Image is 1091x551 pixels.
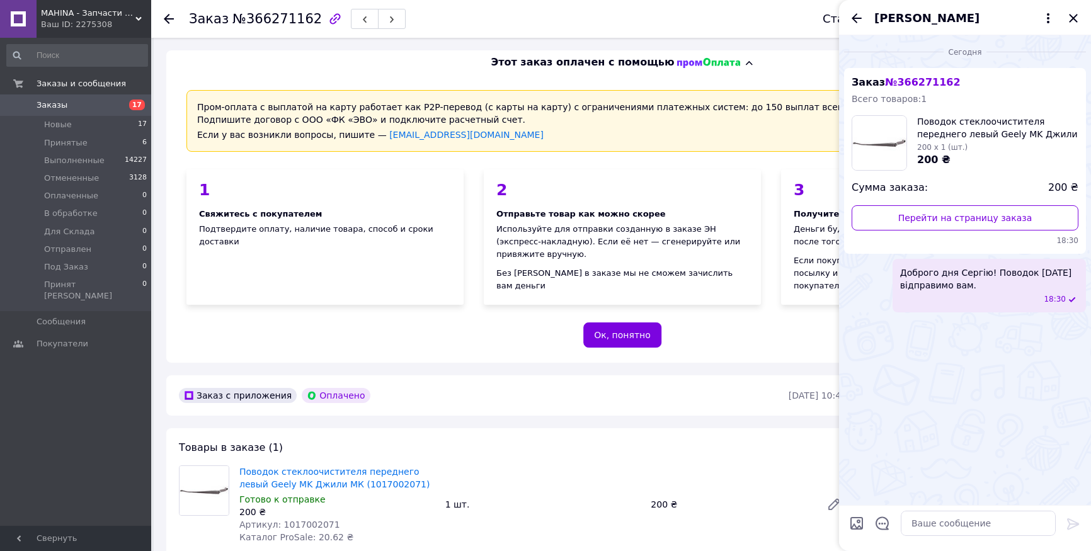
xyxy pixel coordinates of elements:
[179,441,283,453] span: Товары в заказе (1)
[142,261,147,273] span: 0
[1048,181,1078,195] span: 200 ₴
[179,388,297,403] div: Заказ с приложения
[239,506,435,518] div: 200 ₴
[199,209,322,219] span: Свяжитесь с покупателем
[125,155,147,166] span: 14227
[944,47,987,58] span: Сегодня
[302,388,370,403] div: Оплачено
[232,11,322,26] span: №366271162
[389,130,544,140] a: [EMAIL_ADDRESS][DOMAIN_NAME]
[794,182,1046,198] div: 3
[142,190,147,202] span: 0
[44,226,95,237] span: Для Склада
[874,515,891,531] button: Открыть шаблоны ответов
[852,205,1078,230] a: Перейти на страницу заказа
[44,244,91,255] span: Отправлен
[646,496,816,513] div: 200 ₴
[142,279,147,302] span: 0
[794,209,875,219] span: Получите деньги
[496,223,748,261] div: Используйте для отправки созданную в заказе ЭН (экспресс-накладную). Если её нет — сгенерируйте и...
[6,44,148,67] input: Поиск
[44,137,88,149] span: Принятые
[37,316,86,327] span: Сообщения
[44,173,99,184] span: Отмененные
[37,338,88,349] span: Покупатели
[852,181,928,195] span: Сумма заказа:
[789,390,847,400] time: [DATE] 10:49
[180,466,229,515] img: Поводок стеклоочистителя переднего левый Geely MK Джили МК (1017002071)
[1066,11,1081,26] button: Закрыть
[239,520,340,530] span: Артикул: 1017002071
[199,182,451,198] div: 1
[164,13,174,25] div: Вернуться назад
[852,236,1078,246] span: 18:30 12.10.2025
[37,99,67,111] span: Заказы
[900,266,1078,292] span: Доброго дня Сергію! Поводок [DATE] відправимо вам.
[129,173,147,184] span: 3128
[189,11,229,26] span: Заказ
[1044,294,1066,305] span: 18:30 12.10.2025
[794,223,1046,248] div: Деньги будут переведены на ваш счет через 24 часа после того, как покупатель заберет свой заказ н...
[849,11,864,26] button: Назад
[917,143,968,152] span: 200 x 1 (шт.)
[844,45,1086,58] div: 12.10.2025
[885,76,960,88] span: № 366271162
[917,154,951,166] span: 200 ₴
[583,322,661,348] button: Ок, понятно
[874,10,980,26] span: [PERSON_NAME]
[142,208,147,219] span: 0
[142,244,147,255] span: 0
[852,116,906,170] img: 5213665919_w100_h100_povodok-stekloochistitelya-perednego.jpg
[440,496,646,513] div: 1 шт.
[44,261,88,273] span: Под Заказ
[874,10,1056,26] button: [PERSON_NAME]
[239,532,353,542] span: Каталог ProSale: 20.62 ₴
[44,155,105,166] span: Выполненные
[142,226,147,237] span: 0
[142,137,147,149] span: 6
[37,78,126,89] span: Заказы и сообщения
[852,76,961,88] span: Заказ
[186,169,464,305] div: Подтвердите оплату, наличие товара, способ и сроки доставки
[41,19,151,30] div: Ваш ID: 2275308
[44,190,98,202] span: Оплаченные
[491,55,674,70] span: Этот заказ оплачен с помощью
[129,99,145,110] span: 17
[186,90,1058,152] div: Пром-оплата с выплатой на карту работает как P2P-перевод (с карты на карту) с ограничениями плате...
[496,182,748,198] div: 2
[794,254,1046,292] div: Если покупатель откажется от заказа — отозвите посылку и отмените заказ, чтобы деньги вернулись п...
[496,209,666,219] span: Отправьте товар как можно скорее
[138,119,147,130] span: 17
[41,8,135,19] span: MAHINA - Запчасти для китайских авто
[496,267,748,292] div: Без [PERSON_NAME] в заказе мы не сможем зачислить вам деньги
[44,208,98,219] span: В обработке
[821,492,847,517] a: Редактировать
[239,467,430,489] a: Поводок стеклоочистителя переднего левый Geely MK Джили МК (1017002071)
[852,94,927,104] span: Всего товаров: 1
[197,128,1048,141] div: Если у вас возникли вопросы, пишите —
[44,119,72,130] span: Новые
[917,115,1078,140] span: Поводок стеклоочистителя переднего левый Geely MK Джили МК (1017002071)
[823,13,907,25] div: Статус заказа
[44,279,142,302] span: Принят [PERSON_NAME]
[239,494,326,504] span: Готово к отправке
